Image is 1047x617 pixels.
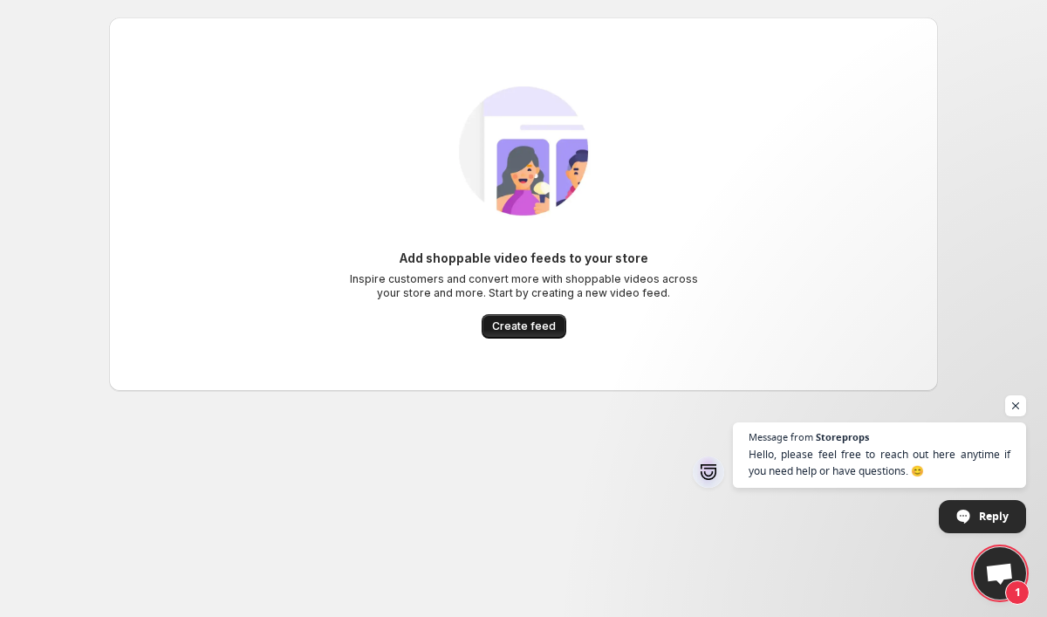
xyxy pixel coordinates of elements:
[749,432,813,442] span: Message from
[400,250,648,267] h6: Add shoppable video feeds to your store
[349,272,698,300] p: Inspire customers and convert more with shoppable videos across your store and more. Start by cre...
[749,446,1010,479] span: Hello, please feel free to reach out here anytime if you need help or have questions. 😊
[492,319,556,333] span: Create feed
[974,547,1026,600] div: Open chat
[482,314,566,339] button: Create feed
[816,432,869,442] span: Storeprops
[1005,580,1030,605] span: 1
[979,501,1009,531] span: Reply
